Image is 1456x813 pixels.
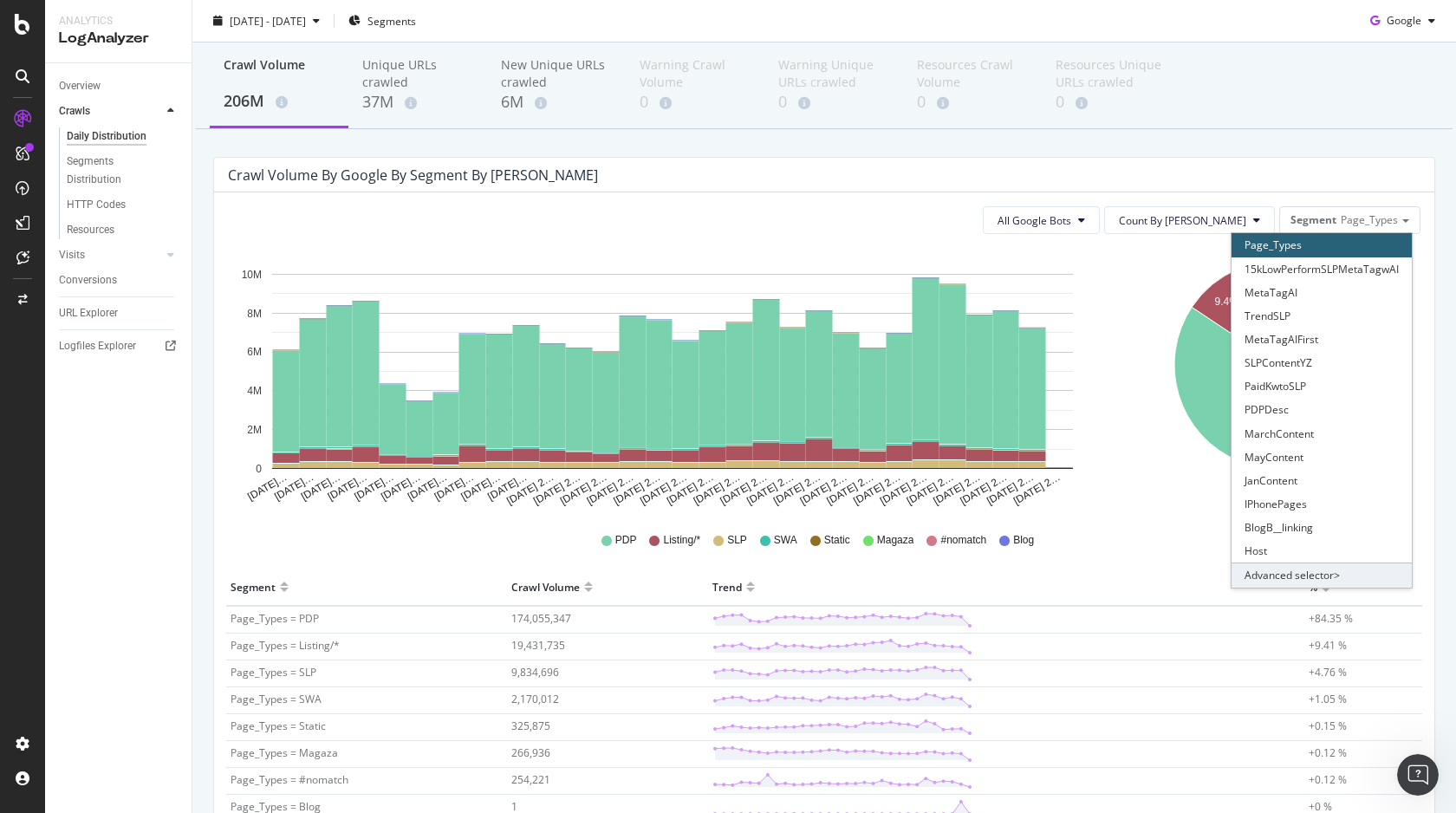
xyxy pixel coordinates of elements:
[1232,351,1412,374] div: SLPContentYZ
[1232,374,1412,398] div: PaidKwtoSLP
[511,573,580,601] div: Crawl Volume
[59,271,179,289] a: Conversions
[511,692,559,706] span: 2,170,012
[877,533,914,548] span: Magaza
[663,533,700,548] span: Listing/*
[1309,772,1347,787] span: +0.12 %
[727,533,747,548] span: SLP
[231,719,326,733] span: Page_Types = Static
[59,246,162,264] a: Visits
[67,196,179,214] a: HTTP Codes
[1232,257,1412,281] div: 15kLowPerformSLPMetaTagwAI
[1232,446,1412,469] div: MayContent
[917,91,1028,114] div: 0
[59,29,178,49] div: LogAnalyzer
[59,337,179,355] a: Logfiles Explorer
[983,206,1100,234] button: All Google Bots
[247,347,262,359] text: 6M
[1214,296,1238,308] text: 9.4%
[67,221,179,239] a: Resources
[231,772,348,787] span: Page_Types = #nomatch
[1309,745,1347,760] span: +0.12 %
[1135,248,1420,508] svg: A chart.
[247,385,262,397] text: 4M
[367,13,416,28] span: Segments
[1290,212,1336,227] span: Segment
[59,337,136,355] div: Logfiles Explorer
[712,573,742,601] div: Trend
[59,102,90,120] div: Crawls
[1309,719,1347,733] span: +0.15 %
[59,304,179,322] a: URL Explorer
[1013,533,1034,548] span: Blog
[1232,398,1412,421] div: PDPDesc
[256,463,262,475] text: 0
[1232,422,1412,446] div: MarchContent
[67,153,163,189] div: Segments Distribution
[640,56,751,91] div: Warning Crawl Volume
[1119,213,1246,228] span: Count By Day
[59,77,179,95] a: Overview
[1309,665,1347,680] span: +4.76 %
[1056,91,1167,114] div: 0
[231,692,322,706] span: Page_Types = SWA
[362,91,473,114] div: 37M
[59,77,101,95] div: Overview
[67,127,179,146] a: Daily Distribution
[1232,281,1412,304] div: MetaTagAI
[1232,469,1412,492] div: JanContent
[67,196,126,214] div: HTTP Codes
[1309,611,1353,626] span: +84.35 %
[1341,212,1398,227] span: Page_Types
[1232,233,1412,257] div: Page_Types
[1363,7,1442,35] button: Google
[230,13,306,28] span: [DATE] - [DATE]
[511,665,559,680] span: 9,834,696
[247,424,262,436] text: 2M
[67,153,179,189] a: Segments Distribution
[59,102,162,120] a: Crawls
[206,7,327,35] button: [DATE] - [DATE]
[67,127,146,146] div: Daily Distribution
[224,90,335,113] div: 206M
[511,745,550,760] span: 266,936
[224,56,335,89] div: Crawl Volume
[501,91,612,114] div: 6M
[1232,563,1412,587] div: Advanced selector >
[640,91,751,114] div: 0
[998,213,1071,228] span: All Google Bots
[511,638,565,653] span: 19,431,735
[1397,754,1439,796] iframe: Intercom live chat
[231,745,338,760] span: Page_Types = Magaza
[1104,206,1275,234] button: Count By [PERSON_NAME]
[231,573,276,601] div: Segment
[59,304,118,322] div: URL Explorer
[228,166,598,184] div: Crawl Volume by google by Segment by [PERSON_NAME]
[1309,692,1347,706] span: +1.05 %
[615,533,637,548] span: PDP
[1232,539,1412,563] div: Host
[247,308,262,320] text: 8M
[231,638,340,653] span: Page_Types = Listing/*
[1232,516,1412,539] div: BlogB__linking
[228,248,1118,508] svg: A chart.
[824,533,850,548] span: Static
[1387,13,1421,28] span: Google
[362,56,473,91] div: Unique URLs crawled
[1232,304,1412,328] div: TrendSLP
[778,91,889,114] div: 0
[511,719,550,733] span: 325,875
[1309,638,1347,653] span: +9.41 %
[778,56,889,91] div: Warning Unique URLs crawled
[940,533,986,548] span: #nomatch
[1056,56,1167,91] div: Resources Unique URLs crawled
[67,221,114,239] div: Resources
[1232,492,1412,516] div: IPhonePages
[511,611,571,626] span: 174,055,347
[501,56,612,91] div: New Unique URLs crawled
[59,14,178,29] div: Analytics
[511,772,550,787] span: 254,221
[242,269,262,281] text: 10M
